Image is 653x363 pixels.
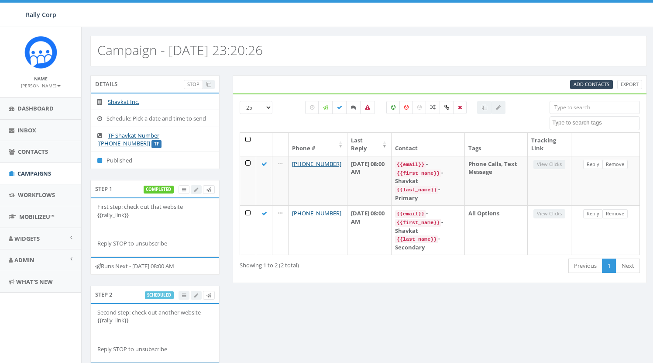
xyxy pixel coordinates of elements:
[108,98,139,106] a: Shavkat Inc.
[346,101,361,114] label: Replied
[90,286,220,303] div: Step 2
[465,205,528,255] td: All Options
[550,101,640,114] input: Type to search
[90,75,220,93] div: Details
[602,259,616,273] a: 1
[395,160,461,169] div: -
[465,133,528,156] th: Tags
[583,209,603,218] a: Reply
[318,101,333,114] label: Sending
[395,219,441,227] code: {{first_name}}
[360,101,375,114] label: Bounced
[90,180,220,197] div: Step 1
[395,186,438,194] code: {{last_name}}
[97,203,213,219] p: First step: check out that website {{rally_link}}
[151,140,162,148] label: TF
[21,81,61,89] a: [PERSON_NAME]
[617,80,642,89] a: Export
[17,169,51,177] span: Campaigns
[34,76,48,82] small: Name
[399,101,413,114] label: Negative
[332,101,347,114] label: Delivered
[182,186,186,193] span: View Campaign Delivery Statistics
[144,186,174,194] label: completed
[395,235,438,243] code: {{last_name}}
[570,80,613,89] a: Add Contacts
[26,10,56,19] span: Rally Corp
[568,259,602,273] a: Previous
[395,218,461,235] div: - Shavkat
[16,278,53,286] span: What's New
[395,169,441,177] code: {{first_name}}
[386,101,400,114] label: Positive
[19,213,55,221] span: MobilizeU™
[395,161,426,169] code: {{email}}
[602,209,628,218] a: Remove
[395,185,461,202] div: - Primary
[97,43,263,57] h2: Campaign - [DATE] 23:20:26
[395,209,461,218] div: -
[206,292,211,298] span: Send Test Message
[347,156,392,205] td: [DATE] 08:00 AM
[440,101,454,114] label: Link Clicked
[90,257,220,275] div: Runs Next - [DATE] 08:00 AM
[392,133,465,156] th: Contact
[14,235,40,242] span: Widgets
[97,116,107,121] i: Schedule: Pick a date and time to send
[21,83,61,89] small: [PERSON_NAME]
[91,152,219,169] li: Published
[453,101,467,114] label: Removed
[528,133,571,156] th: Tracking Link
[292,209,341,217] a: [PHONE_NUMBER]
[145,291,174,299] label: scheduled
[206,186,211,193] span: Send Test Message
[17,126,36,134] span: Inbox
[395,235,461,251] div: - Secondary
[395,210,426,218] code: {{email}}
[602,160,628,169] a: Remove
[616,259,640,273] a: Next
[574,81,609,87] span: Add Contacts
[574,81,609,87] span: CSV files only
[18,191,55,199] span: Workflows
[395,169,461,185] div: - Shavkat
[552,119,639,127] textarea: Search
[184,80,203,89] a: Stop
[97,239,213,248] p: Reply STOP to unsubscribe
[289,133,347,156] th: Phone #: activate to sort column ascending
[97,345,213,353] p: Reply STOP to unsubscribe
[292,160,341,168] a: [PHONE_NUMBER]
[305,101,319,114] label: Pending
[97,308,213,325] p: Second step: check out another website {{rally_link}}
[347,133,392,156] th: Last Reply: activate to sort column ascending
[426,101,440,114] label: Mixed
[91,110,219,127] li: Schedule: Pick a date and time to send
[18,148,48,156] span: Contacts
[347,205,392,255] td: [DATE] 08:00 AM
[583,160,603,169] a: Reply
[14,256,34,264] span: Admin
[240,258,399,270] div: Showing 1 to 2 (2 total)
[17,104,54,112] span: Dashboard
[97,158,107,163] i: Published
[412,101,426,114] label: Neutral
[465,156,528,205] td: Phone Calls, Text Message
[97,131,159,148] a: TF Shavkat Number [[PHONE_NUMBER]]
[24,36,57,69] img: Icon_1.png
